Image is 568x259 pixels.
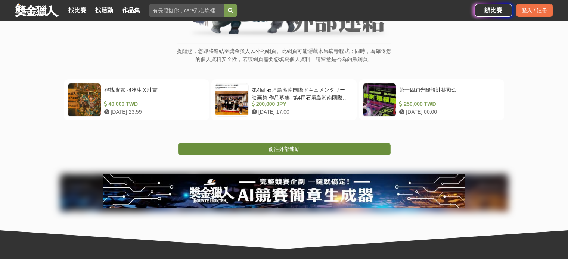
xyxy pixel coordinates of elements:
[104,108,202,116] div: [DATE] 23:59
[269,146,300,152] span: 前往外部連結
[178,143,391,155] a: 前往外部連結
[399,100,497,108] div: 250,000 TWD
[65,5,89,16] a: 找比賽
[359,79,504,120] a: 第十四屆光陽設計挑戰盃 250,000 TWD [DATE] 00:00
[211,79,357,120] a: 第4回 石垣島湘南国際ドキュメンタリー映画祭 作品募集 :第4屆石垣島湘南國際紀錄片電影節作品徵集 200,000 JPY [DATE] 17:00
[516,4,553,17] div: 登入 / 註冊
[103,174,465,208] img: e66c81bb-b616-479f-8cf1-2a61d99b1888.jpg
[252,86,350,100] div: 第4回 石垣島湘南国際ドキュメンタリー映画祭 作品募集 :第4屆石垣島湘南國際紀錄片電影節作品徵集
[177,47,391,71] p: 提醒您，您即將連結至獎金獵人以外的網頁。此網頁可能隱藏木馬病毒程式；同時，為確保您的個人資料安全性，若該網頁需要您填寫個人資料，請留意是否為釣魚網頁。
[399,108,497,116] div: [DATE] 00:00
[104,86,202,100] div: 尋找 超級服務生Ｘ計畫
[399,86,497,100] div: 第十四屆光陽設計挑戰盃
[92,5,116,16] a: 找活動
[119,5,143,16] a: 作品集
[475,4,512,17] a: 辦比賽
[64,79,209,120] a: 尋找 超級服務生Ｘ計畫 40,000 TWD [DATE] 23:59
[252,100,350,108] div: 200,000 JPY
[149,4,224,17] input: 有長照挺你，care到心坎裡！青春出手，拍出照顧 影音徵件活動
[104,100,202,108] div: 40,000 TWD
[252,108,350,116] div: [DATE] 17:00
